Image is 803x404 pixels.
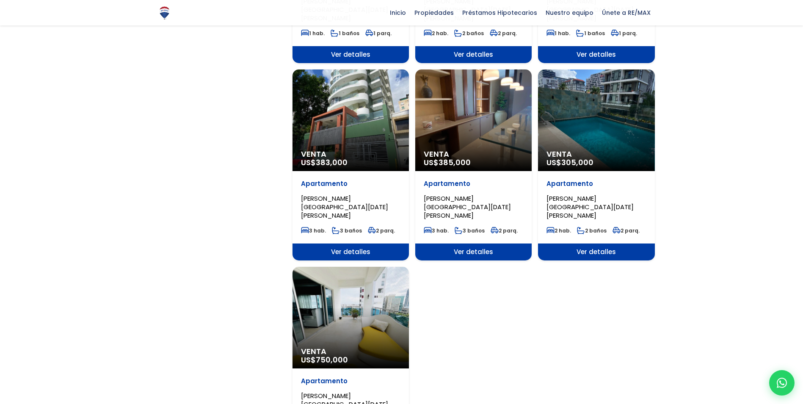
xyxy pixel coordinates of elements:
span: US$ [301,354,348,365]
a: Venta US$383,000 Apartamento [PERSON_NAME][GEOGRAPHIC_DATA][DATE][PERSON_NAME] 3 hab. 3 baños 2 p... [293,69,409,260]
span: 3 hab. [424,227,449,234]
a: Venta US$305,000 Apartamento [PERSON_NAME][GEOGRAPHIC_DATA][DATE][PERSON_NAME] 2 hab. 2 baños 2 p... [538,69,654,260]
span: Venta [546,150,646,158]
span: 1 hab. [301,30,325,37]
span: 2 hab. [546,227,571,234]
p: Apartamento [301,377,400,385]
span: Ver detalles [293,46,409,63]
span: [PERSON_NAME][GEOGRAPHIC_DATA][DATE][PERSON_NAME] [301,194,388,220]
span: 1 parq. [611,30,637,37]
span: US$ [424,157,471,168]
p: Apartamento [546,180,646,188]
span: 2 parq. [490,30,517,37]
span: Nuestro equipo [541,6,598,19]
span: 1 baños [331,30,359,37]
span: Ver detalles [538,244,654,260]
span: Propiedades [410,6,458,19]
span: 2 parq. [368,227,395,234]
span: 2 hab. [424,30,448,37]
span: 3 baños [455,227,485,234]
span: Inicio [386,6,410,19]
span: 2 baños [454,30,484,37]
span: US$ [301,157,348,168]
span: 3 hab. [301,227,326,234]
span: 2 parq. [613,227,640,234]
span: US$ [546,157,593,168]
span: [PERSON_NAME][GEOGRAPHIC_DATA][DATE][PERSON_NAME] [424,194,511,220]
span: 2 parq. [491,227,518,234]
span: Venta [301,150,400,158]
span: 383,000 [316,157,348,168]
span: Venta [424,150,523,158]
span: 1 parq. [365,30,392,37]
img: Logo de REMAX [157,6,172,20]
span: 1 hab. [546,30,570,37]
span: Ver detalles [293,244,409,260]
span: 385,000 [439,157,471,168]
p: Apartamento [301,180,400,188]
span: Ver detalles [415,46,532,63]
a: Venta US$385,000 Apartamento [PERSON_NAME][GEOGRAPHIC_DATA][DATE][PERSON_NAME] 3 hab. 3 baños 2 p... [415,69,532,260]
span: 2 baños [577,227,607,234]
span: Ver detalles [538,46,654,63]
span: Únete a RE/MAX [598,6,655,19]
p: Apartamento [424,180,523,188]
span: 750,000 [316,354,348,365]
span: Ver detalles [415,244,532,260]
span: 1 baños [576,30,605,37]
span: Venta [301,347,400,356]
span: [PERSON_NAME][GEOGRAPHIC_DATA][DATE][PERSON_NAME] [546,194,634,220]
span: 3 baños [332,227,362,234]
span: 305,000 [561,157,593,168]
span: Préstamos Hipotecarios [458,6,541,19]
